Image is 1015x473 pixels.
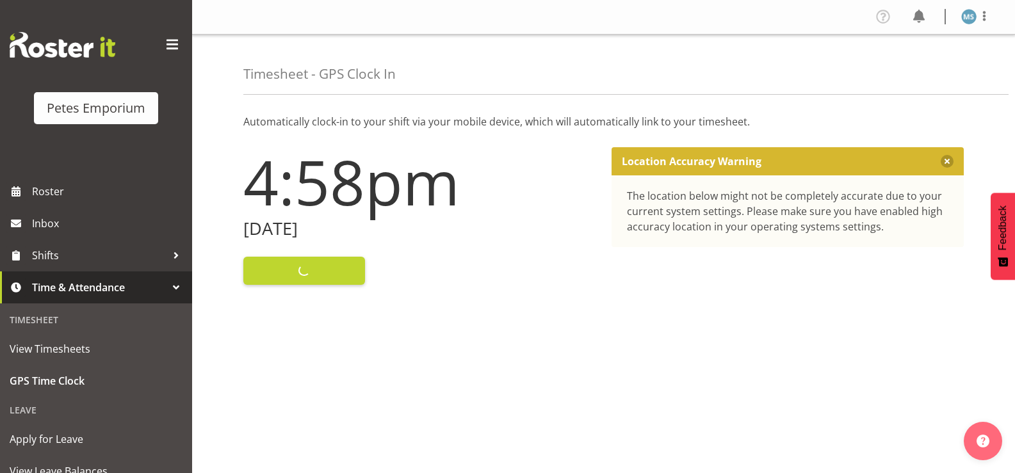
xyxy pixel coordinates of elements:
a: View Timesheets [3,333,189,365]
button: Close message [941,155,954,168]
button: Feedback - Show survey [991,193,1015,280]
span: Feedback [997,205,1009,250]
a: Apply for Leave [3,423,189,455]
span: GPS Time Clock [10,371,183,390]
span: Roster [32,182,186,201]
div: Petes Emporium [47,99,145,118]
img: help-xxl-2.png [977,435,989,447]
p: Automatically clock-in to your shift via your mobile device, which will automatically link to you... [243,114,964,129]
h4: Timesheet - GPS Clock In [243,67,396,81]
span: Apply for Leave [10,429,183,449]
span: View Timesheets [10,339,183,358]
div: The location below might not be completely accurate due to your current system settings. Please m... [627,188,949,234]
img: Rosterit website logo [10,32,115,58]
a: GPS Time Clock [3,365,189,397]
div: Timesheet [3,307,189,333]
span: Time & Attendance [32,278,166,297]
p: Location Accuracy Warning [622,155,761,168]
h2: [DATE] [243,219,596,239]
span: Inbox [32,214,186,233]
img: maureen-sellwood712.jpg [961,9,977,24]
div: Leave [3,397,189,423]
h1: 4:58pm [243,147,596,216]
span: Shifts [32,246,166,265]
